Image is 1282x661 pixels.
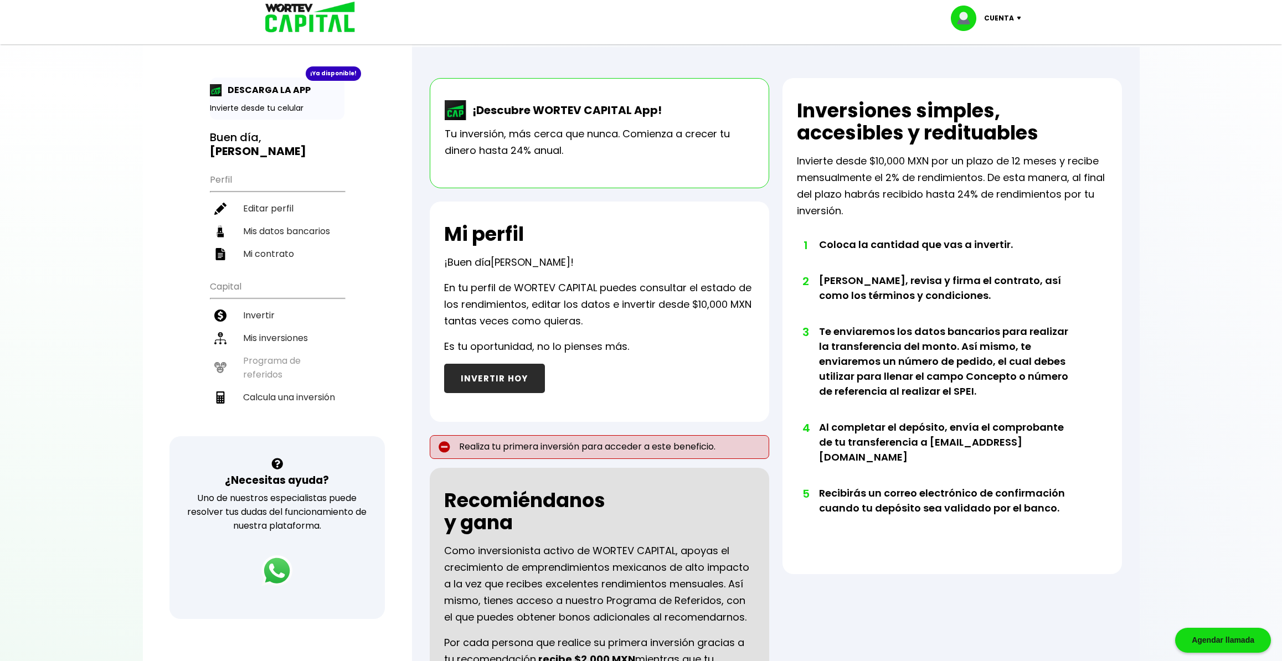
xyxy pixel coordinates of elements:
h2: Mi perfil [444,223,524,245]
p: ¡Descubre WORTEV CAPITAL App! [467,102,662,118]
li: Coloca la cantidad que vas a invertir. [819,237,1077,273]
img: datos-icon.10cf9172.svg [214,225,226,237]
span: 5 [802,486,808,502]
a: Mis datos bancarios [210,220,344,242]
img: wortev-capital-app-icon [445,100,467,120]
img: contrato-icon.f2db500c.svg [214,248,226,260]
img: invertir-icon.b3b967d7.svg [214,309,226,322]
span: 4 [802,420,808,436]
li: Te enviaremos los datos bancarios para realizar la transferencia del monto. Así mismo, te enviare... [819,324,1077,420]
img: profile-image [951,6,984,31]
span: 2 [802,273,808,290]
a: Editar perfil [210,197,344,220]
span: [PERSON_NAME] [491,255,570,269]
span: 1 [802,237,808,254]
li: [PERSON_NAME], revisa y firma el contrato, así como los términos y condiciones. [819,273,1077,324]
li: Al completar el depósito, envía el comprobante de tu transferencia a [EMAIL_ADDRESS][DOMAIN_NAME] [819,420,1077,486]
p: Invierte desde $10,000 MXN por un plazo de 12 meses y recibe mensualmente el 2% de rendimientos. ... [797,153,1108,219]
a: Calcula una inversión [210,386,344,409]
img: editar-icon.952d3147.svg [214,203,226,215]
span: 3 [802,324,808,340]
img: app-icon [210,84,222,96]
p: Tu inversión, más cerca que nunca. Comienza a crecer tu dinero hasta 24% anual. [445,126,754,159]
h2: Recomiéndanos y gana [444,489,605,534]
a: Mis inversiones [210,327,344,349]
p: Cuenta [984,10,1014,27]
p: Realiza tu primera inversión para acceder a este beneficio. [430,435,769,459]
p: DESCARGA LA APP [222,83,311,97]
h3: ¿Necesitas ayuda? [225,472,329,488]
h2: Inversiones simples, accesibles y redituables [797,100,1108,144]
button: INVERTIR HOY [444,364,545,393]
div: Agendar llamada [1175,628,1271,653]
img: error-circle.027baa21.svg [439,441,450,453]
img: calculadora-icon.17d418c4.svg [214,391,226,404]
p: En tu perfil de WORTEV CAPITAL puedes consultar el estado de los rendimientos, editar los datos e... [444,280,755,329]
li: Recibirás un correo electrónico de confirmación cuando tu depósito sea validado por el banco. [819,486,1077,536]
ul: Perfil [210,167,344,265]
h3: Buen día, [210,131,344,158]
b: [PERSON_NAME] [210,143,306,159]
p: Uno de nuestros especialistas puede resolver tus dudas del funcionamiento de nuestra plataforma. [184,491,370,533]
p: Invierte desde tu celular [210,102,344,114]
p: ¡Buen día ! [444,254,574,271]
img: logos_whatsapp-icon.242b2217.svg [261,555,292,586]
p: Como inversionista activo de WORTEV CAPITAL, apoyas el crecimiento de emprendimientos mexicanos d... [444,543,755,626]
ul: Capital [210,274,344,436]
p: Es tu oportunidad, no lo pienses más. [444,338,629,355]
div: ¡Ya disponible! [306,66,361,81]
a: Mi contrato [210,242,344,265]
img: icon-down [1014,17,1029,20]
a: Invertir [210,304,344,327]
img: inversiones-icon.6695dc30.svg [214,332,226,344]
